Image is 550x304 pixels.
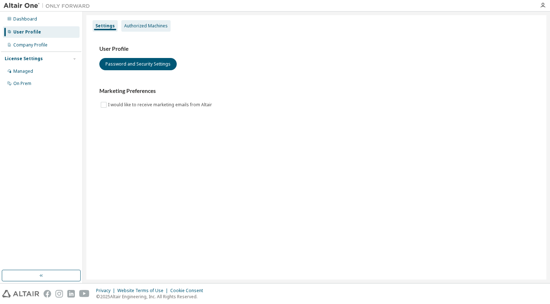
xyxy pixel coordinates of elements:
div: User Profile [13,29,41,35]
div: Settings [95,23,115,29]
div: On Prem [13,81,31,86]
div: Dashboard [13,16,37,22]
div: Managed [13,68,33,74]
div: Company Profile [13,42,48,48]
p: © 2025 Altair Engineering, Inc. All Rights Reserved. [96,294,207,300]
img: altair_logo.svg [2,290,39,298]
img: youtube.svg [79,290,90,298]
div: License Settings [5,56,43,62]
img: linkedin.svg [67,290,75,298]
img: Altair One [4,2,94,9]
div: Website Terms of Use [117,288,170,294]
h3: User Profile [99,45,533,53]
div: Privacy [96,288,117,294]
img: instagram.svg [55,290,63,298]
h3: Marketing Preferences [99,88,533,95]
div: Authorized Machines [124,23,168,29]
div: Cookie Consent [170,288,207,294]
label: I would like to receive marketing emails from Altair [108,100,213,109]
img: facebook.svg [44,290,51,298]
button: Password and Security Settings [99,58,177,70]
